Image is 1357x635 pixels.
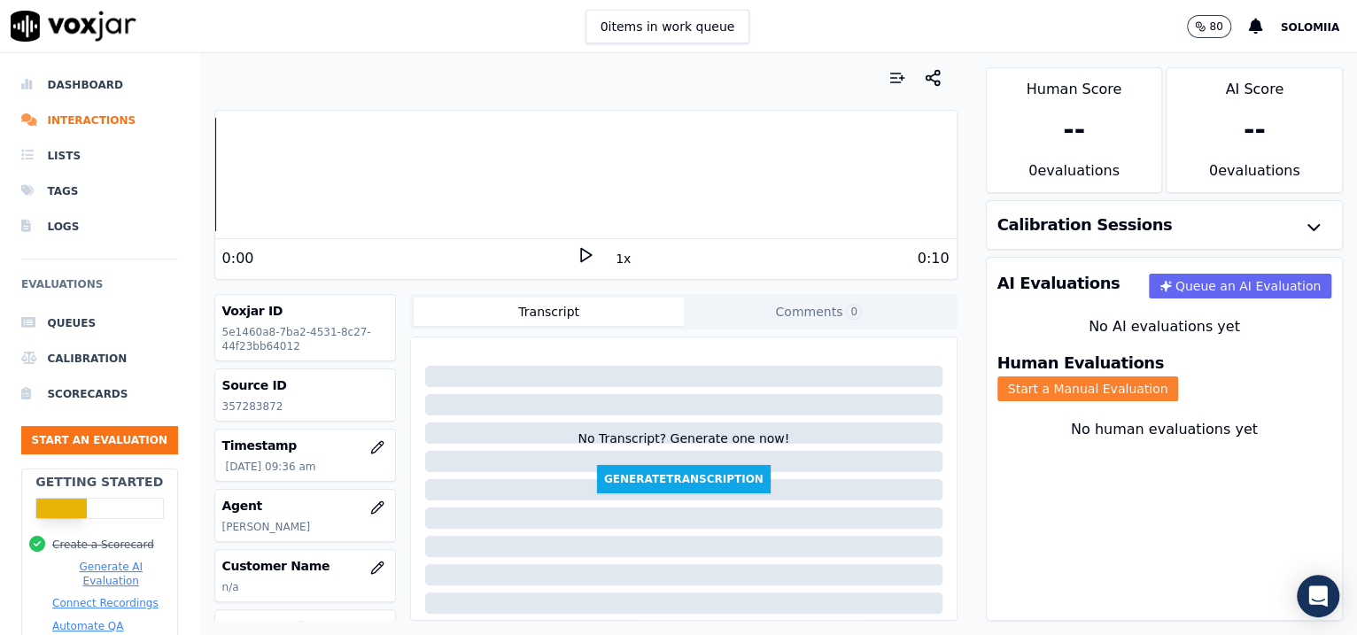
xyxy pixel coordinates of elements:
div: -- [1244,114,1266,146]
img: voxjar logo [11,11,136,42]
button: Queue an AI Evaluation [1149,274,1331,298]
p: n/a [222,580,389,594]
a: Calibration [21,341,178,376]
button: 80 [1187,15,1248,38]
h3: AI Evaluations [997,275,1120,291]
button: Comments [684,298,954,326]
button: Create a Scorecard [52,538,154,552]
a: Interactions [21,103,178,138]
h3: Human Evaluations [997,355,1164,371]
a: Dashboard [21,67,178,103]
h3: Voxjar ID [222,302,389,320]
h6: Evaluations [21,274,178,306]
div: 0:10 [918,248,950,269]
button: GenerateTranscription [597,465,771,493]
h3: Timestamp [222,437,389,454]
button: Connect Recordings [52,596,159,610]
a: Tags [21,174,178,209]
h3: Agent [222,497,389,515]
div: No AI evaluations yet [1001,316,1329,337]
button: Automate QA [52,619,123,633]
a: Scorecards [21,376,178,412]
div: AI Score [1167,68,1342,100]
a: Lists [21,138,178,174]
div: No human evaluations yet [1001,419,1329,483]
div: No Transcript? Generate one now! [578,430,789,465]
h3: Source ID [222,376,389,394]
div: Open Intercom Messenger [1297,575,1339,617]
div: 0 evaluation s [987,160,1162,192]
button: Transcript [414,298,684,326]
button: Start an Evaluation [21,426,178,454]
p: [PERSON_NAME] [222,520,389,534]
p: [DATE] 09:36 am [226,460,389,474]
button: 80 [1187,15,1230,38]
p: 5e1460a8-7ba2-4531-8c27-44f23bb64012 [222,325,389,353]
button: Start a Manual Evaluation [997,376,1179,401]
h2: Getting Started [35,473,163,491]
div: -- [1063,114,1085,146]
p: 357283872 [222,399,389,414]
div: Human Score [987,68,1162,100]
h3: Calibration Sessions [997,217,1173,233]
button: 0items in work queue [585,10,750,43]
div: 0 evaluation s [1167,160,1342,192]
a: Logs [21,209,178,244]
button: Generate AI Evaluation [52,560,170,588]
span: Solomiia [1281,21,1339,34]
h3: Customer Phone [222,617,389,635]
div: 0:00 [222,248,254,269]
button: 1x [612,246,634,271]
button: Solomiia [1281,16,1357,37]
span: 0 [846,304,862,320]
h3: Customer Name [222,557,389,575]
p: 80 [1209,19,1222,34]
a: Queues [21,306,178,341]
